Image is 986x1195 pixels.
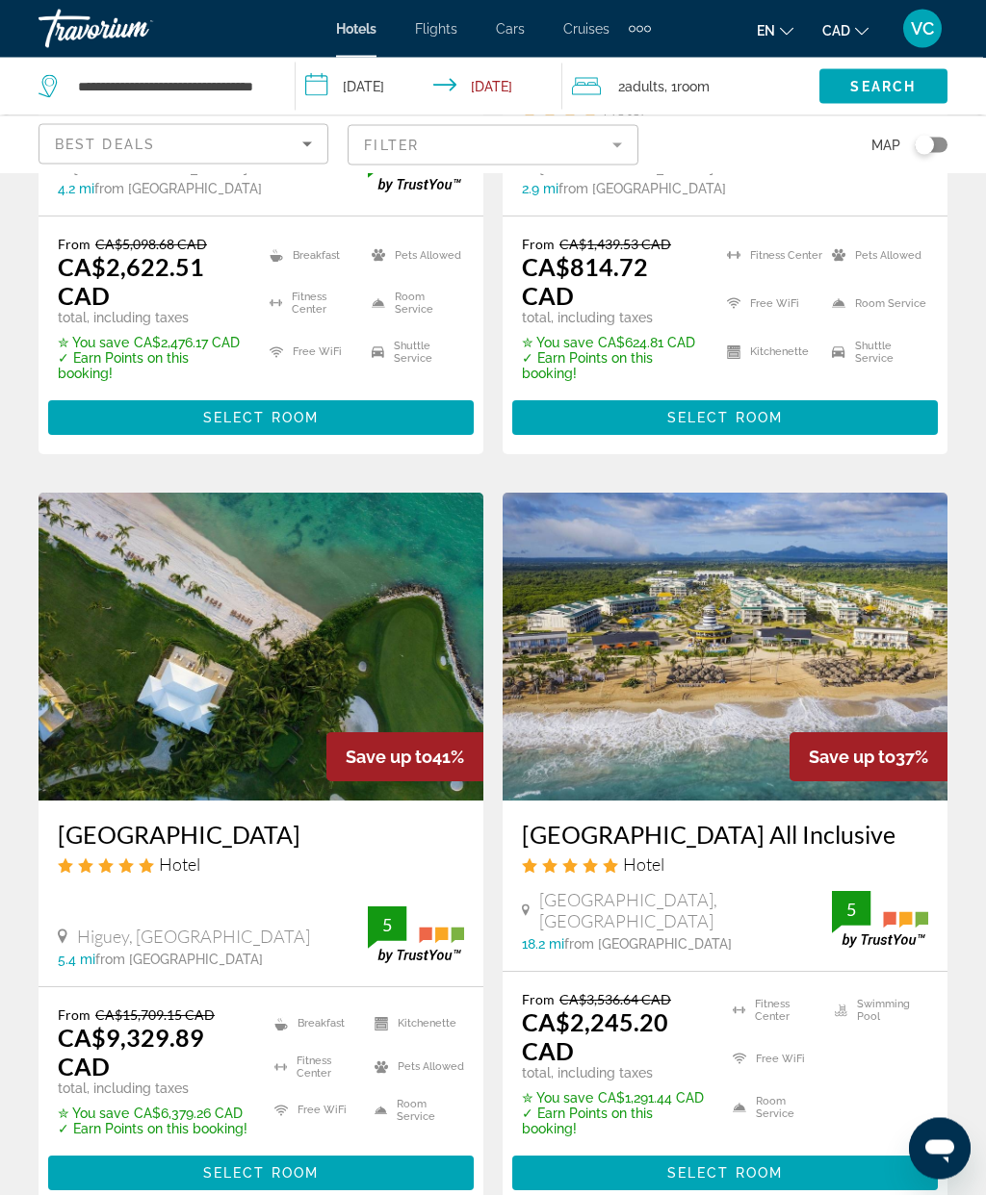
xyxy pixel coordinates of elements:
span: Flights [415,21,457,37]
span: Select Room [203,411,319,426]
span: Adults [625,79,664,94]
span: Save up to [346,748,432,768]
span: Map [871,132,900,159]
span: ✮ You save [58,336,129,351]
span: Select Room [667,1166,783,1182]
mat-select: Sort by [55,133,312,156]
span: ✮ You save [58,1106,129,1122]
span: Select Room [667,411,783,426]
span: CAD [822,23,850,38]
span: 2.9 mi [522,182,558,197]
li: Fitness Center [265,1051,364,1084]
p: total, including taxes [522,311,703,326]
div: 5 star Hotel [58,854,464,876]
li: Swimming Pool [825,992,928,1030]
a: Cars [496,21,525,37]
ins: CA$9,329.89 CAD [58,1024,204,1081]
button: Select Room [48,1157,474,1191]
span: 2 [618,73,664,100]
li: Breakfast [260,237,362,275]
a: Travorium [39,4,231,54]
p: CA$1,291.44 CAD [522,1091,709,1106]
span: Higuey, [GEOGRAPHIC_DATA] [77,927,310,948]
a: Select Room [512,405,938,426]
img: Hotel image [39,494,483,801]
span: from [GEOGRAPHIC_DATA] [95,953,263,968]
span: [GEOGRAPHIC_DATA], [GEOGRAPHIC_DATA] [539,890,832,932]
h3: [GEOGRAPHIC_DATA] All Inclusive [522,821,928,850]
li: Free WiFi [265,1094,364,1128]
p: ✓ Earn Points on this booking! [58,351,246,382]
p: total, including taxes [58,1081,250,1097]
button: Travelers: 2 adults, 0 children [562,58,819,115]
a: Select Room [512,1160,938,1182]
li: Room Service [362,285,464,323]
div: 41% [326,733,483,782]
span: 5.4 mi [58,953,95,968]
div: 5 star Hotel [522,854,928,876]
span: , 1 [664,73,710,100]
div: 5 [368,914,406,937]
button: Select Room [48,401,474,436]
p: total, including taxes [58,311,246,326]
li: Fitness Center [723,992,826,1030]
p: total, including taxes [522,1066,709,1081]
div: 5 [832,899,870,922]
a: Cruises [563,21,610,37]
a: Select Room [48,405,474,426]
li: Pets Allowed [362,237,464,275]
span: en [757,23,775,38]
span: From [522,992,555,1008]
ins: CA$2,622.51 CAD [58,253,204,311]
button: Check-in date: Feb 1, 2026 Check-out date: Feb 7, 2026 [296,58,562,115]
button: Toggle map [900,137,947,154]
span: Select Room [203,1166,319,1182]
span: From [522,237,555,253]
span: Best Deals [55,137,155,152]
li: Free WiFi [717,285,823,323]
span: VC [911,19,934,38]
img: Hotel image [503,494,947,801]
li: Pets Allowed [822,237,928,275]
span: Room [677,79,710,94]
li: Room Service [365,1094,464,1128]
p: CA$624.81 CAD [522,336,703,351]
li: Free WiFi [260,334,362,372]
span: Save up to [809,748,895,768]
span: 18.2 mi [522,937,564,953]
button: Change language [757,16,793,44]
span: from [GEOGRAPHIC_DATA] [558,182,726,197]
del: CA$3,536.64 CAD [559,992,671,1008]
span: Hotel [623,854,664,876]
button: Select Room [512,1157,938,1191]
img: trustyou-badge.svg [832,892,928,949]
img: trustyou-badge.svg [368,907,464,964]
p: CA$2,476.17 CAD [58,336,246,351]
li: Pets Allowed [365,1051,464,1084]
div: 37% [790,733,947,782]
button: Search [819,69,947,104]
li: Room Service [723,1089,826,1128]
iframe: Button to launch messaging window [909,1118,971,1180]
li: Room Service [822,285,928,323]
li: Free WiFi [723,1040,826,1079]
a: [GEOGRAPHIC_DATA] [58,821,464,850]
li: Kitchenette [717,334,823,372]
span: 4.2 mi [58,182,94,197]
span: from [GEOGRAPHIC_DATA] [564,937,732,953]
button: Select Room [512,401,938,436]
span: From [58,1007,91,1024]
del: CA$1,439.53 CAD [559,237,671,253]
li: Kitchenette [365,1007,464,1041]
span: ✮ You save [522,1091,593,1106]
button: User Menu [897,9,947,49]
del: CA$5,098.68 CAD [95,237,207,253]
li: Shuttle Service [362,334,464,372]
span: ✮ You save [522,336,593,351]
del: CA$15,709.15 CAD [95,1007,215,1024]
li: Shuttle Service [822,334,928,372]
